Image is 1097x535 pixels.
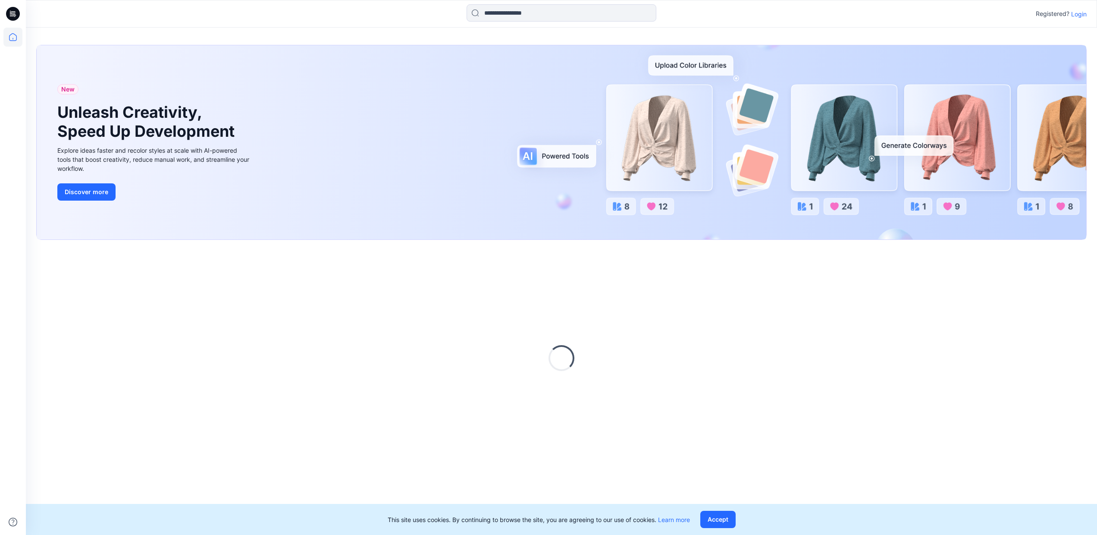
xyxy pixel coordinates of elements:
[61,84,75,94] span: New
[57,183,251,201] a: Discover more
[57,183,116,201] button: Discover more
[1036,9,1069,19] p: Registered?
[388,515,690,524] p: This site uses cookies. By continuing to browse the site, you are agreeing to our use of cookies.
[1071,9,1087,19] p: Login
[57,103,238,140] h1: Unleash Creativity, Speed Up Development
[658,516,690,523] a: Learn more
[57,146,251,173] div: Explore ideas faster and recolor styles at scale with AI-powered tools that boost creativity, red...
[700,511,736,528] button: Accept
